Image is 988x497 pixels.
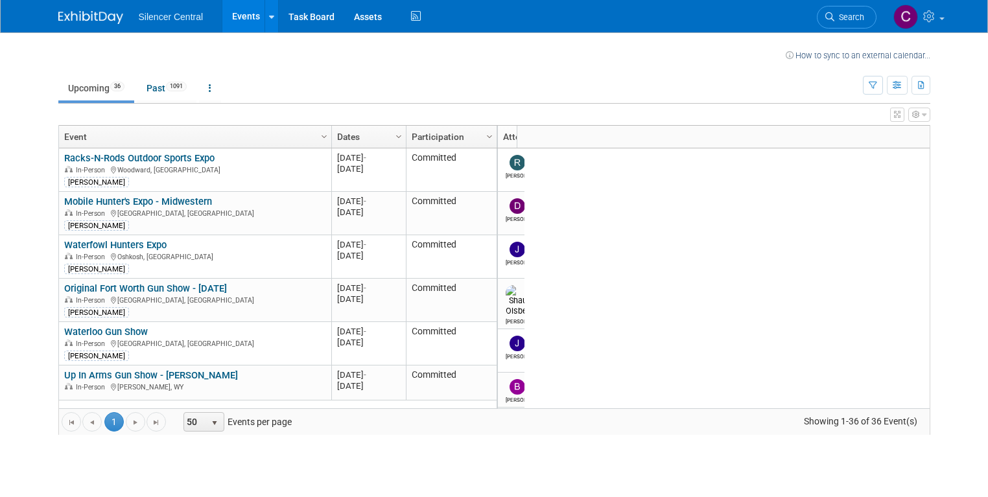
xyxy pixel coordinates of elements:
[64,264,129,274] div: [PERSON_NAME]
[76,340,109,348] span: In-Person
[184,413,206,431] span: 50
[64,381,325,392] div: [PERSON_NAME], WY
[151,417,161,428] span: Go to the last page
[364,153,366,163] span: -
[337,369,400,380] div: [DATE]
[110,82,124,91] span: 36
[786,51,930,60] a: How to sync to an external calendar...
[167,412,305,432] span: Events per page
[64,283,227,294] a: Original Fort Worth Gun Show - [DATE]
[209,418,220,428] span: select
[64,307,129,318] div: [PERSON_NAME]
[64,126,323,148] a: Event
[62,412,81,432] a: Go to the first page
[76,253,109,261] span: In-Person
[337,163,400,174] div: [DATE]
[337,239,400,250] div: [DATE]
[506,316,528,325] div: Shaun Olsberg
[337,152,400,163] div: [DATE]
[64,164,325,175] div: Woodward, [GEOGRAPHIC_DATA]
[406,235,497,279] td: Committed
[482,126,497,145] a: Column Settings
[506,170,528,179] div: Rob Young
[64,251,325,262] div: Oshkosh, [GEOGRAPHIC_DATA]
[510,336,525,351] img: Julissa Linares
[76,296,109,305] span: In-Person
[364,240,366,249] span: -
[792,412,929,430] span: Showing 1-36 of 36 Event(s)
[412,126,488,148] a: Participation
[406,279,497,322] td: Committed
[506,214,528,222] div: Danielle Osterman
[834,12,864,22] span: Search
[126,412,145,432] a: Go to the next page
[82,412,102,432] a: Go to the previous page
[317,126,331,145] a: Column Settings
[64,338,325,349] div: [GEOGRAPHIC_DATA], [GEOGRAPHIC_DATA]
[364,283,366,293] span: -
[893,5,918,29] img: Carin Froehlich
[65,296,73,303] img: In-Person Event
[64,207,325,218] div: [GEOGRAPHIC_DATA], [GEOGRAPHIC_DATA]
[337,126,397,148] a: Dates
[337,326,400,337] div: [DATE]
[337,283,400,294] div: [DATE]
[406,400,497,444] td: Committed
[66,417,76,428] span: Go to the first page
[337,207,400,218] div: [DATE]
[64,294,325,305] div: [GEOGRAPHIC_DATA], [GEOGRAPHIC_DATA]
[337,250,400,261] div: [DATE]
[510,379,525,395] img: Braden Hougaard
[64,196,212,207] a: Mobile Hunter's Expo - Midwestern
[484,132,495,142] span: Column Settings
[58,11,123,24] img: ExhibitDay
[137,76,196,100] a: Past1091
[503,126,619,148] a: Attendees
[64,369,238,381] a: Up In Arms Gun Show - [PERSON_NAME]
[319,132,329,142] span: Column Settings
[65,253,73,259] img: In-Person Event
[510,155,525,170] img: Rob Young
[65,209,73,216] img: In-Person Event
[506,257,528,266] div: Justin Armstrong
[65,166,73,172] img: In-Person Event
[139,12,204,22] span: Silencer Central
[392,126,406,145] a: Column Settings
[64,239,167,251] a: Waterfowl Hunters Expo
[104,412,124,432] span: 1
[406,322,497,365] td: Committed
[337,380,400,391] div: [DATE]
[64,177,129,187] div: [PERSON_NAME]
[58,76,134,100] a: Upcoming36
[76,383,109,391] span: In-Person
[510,198,525,214] img: Danielle Osterman
[364,196,366,206] span: -
[65,383,73,389] img: In-Person Event
[130,417,141,428] span: Go to the next page
[76,166,109,174] span: In-Person
[147,412,166,432] a: Go to the last page
[406,148,497,192] td: Committed
[406,365,497,400] td: Committed
[364,327,366,336] span: -
[506,285,534,316] img: Shaun Olsberg
[64,152,215,164] a: Racks-N-Rods Outdoor Sports Expo
[506,351,528,360] div: Julissa Linares
[817,6,876,29] a: Search
[406,192,497,235] td: Committed
[64,220,129,231] div: [PERSON_NAME]
[166,82,187,91] span: 1091
[87,417,97,428] span: Go to the previous page
[64,326,148,338] a: Waterloo Gun Show
[337,196,400,207] div: [DATE]
[64,351,129,361] div: [PERSON_NAME]
[364,370,366,380] span: -
[510,242,525,257] img: Justin Armstrong
[65,340,73,346] img: In-Person Event
[337,337,400,348] div: [DATE]
[76,209,109,218] span: In-Person
[394,132,404,142] span: Column Settings
[506,395,528,403] div: Braden Hougaard
[337,294,400,305] div: [DATE]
